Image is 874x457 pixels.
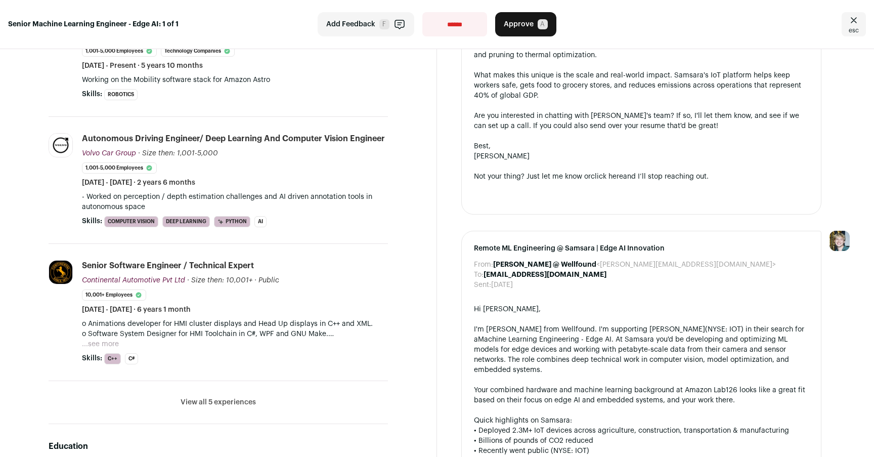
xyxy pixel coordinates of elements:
span: esc [849,26,859,34]
div: • Deployed 2.3M+ IoT devices across agriculture, construction, transportation & manufacturing [474,426,809,436]
div: Autonomous Driving Engineer/ Deep Learning and Computer Vision Engineer [82,133,385,144]
span: F [379,19,389,29]
div: Not your thing? Just let me know or and I’ll stop reaching out. [474,172,809,182]
span: [DATE] - Present · 5 years 10 months [82,61,203,71]
p: o Animations developer for HMI cluster displays and Head Up displays in C++ and XML. o Software S... [82,319,388,339]
li: 1,001-5,000 employees [82,46,157,57]
strong: Senior Machine Learning Engineer - Edge AI: 1 of 1 [8,19,179,29]
li: AI [254,216,267,227]
button: View all 5 experiences [181,397,256,407]
b: [PERSON_NAME] @ Wellfound [493,261,596,268]
li: Robotics [104,89,138,100]
div: • Recently went public (NYSE: IOT) [474,446,809,456]
span: Volvo Car Group [82,150,136,157]
a: Close [842,12,866,36]
h2: Education [49,440,388,452]
span: Skills: [82,89,102,99]
span: · [254,275,256,285]
span: Public [258,277,279,284]
div: I'm [PERSON_NAME] from Wellfound. I'm supporting [PERSON_NAME] Machine Learning Engineering - Edg... [474,324,809,375]
dd: [DATE] [491,280,513,290]
span: Approve [504,19,534,29]
li: Technology Companies [161,46,235,57]
img: 938d172fcd168c28db0e2e58bb65511b4590b2543d58e8361496fd196e0158ed.jpg [49,134,72,157]
button: Approve A [495,12,556,36]
b: [EMAIL_ADDRESS][DOMAIN_NAME] [484,271,606,278]
span: · Size then: 1,001-5,000 [138,150,218,157]
div: Best, [474,141,809,151]
span: Remote ML Engineering @ Samsara | Edge AI Innovation [474,243,809,254]
div: Are you interested in chatting with [PERSON_NAME]'s team? If so, I'll let them know, and see if w... [474,111,809,131]
button: Add Feedback F [318,12,414,36]
dt: To: [474,270,484,280]
p: Working on the Mobility software stack for Amazon Astro [82,75,388,85]
div: Your combined hardware and machine learning background at Amazon Lab126 looks like a great fit ba... [474,385,809,405]
span: Add Feedback [326,19,375,29]
span: Skills: [82,216,102,226]
li: C# [125,353,138,364]
div: • Billions of pounds of CO2 reduced [474,436,809,446]
span: [DATE] - [DATE] · 2 years 6 months [82,178,195,188]
span: [DATE] - [DATE] · 6 years 1 month [82,305,191,315]
img: 6494470-medium_jpg [829,231,850,251]
p: - Worked on perception / depth estimation challenges and AI driven annotation tools in autonomous... [82,192,388,212]
div: [PERSON_NAME] [474,151,809,161]
li: 10,001+ employees [82,289,146,301]
span: Continental Automotive Pvt Ltd [82,277,185,284]
dd: <[PERSON_NAME][EMAIL_ADDRESS][DOMAIN_NAME]> [493,260,776,270]
div: Senior Software Engineer / Technical Expert [82,260,254,271]
li: Python [214,216,250,227]
span: Skills: [82,353,102,363]
li: Deep Learning [162,216,210,227]
div: Quick highlights on Samsara: [474,416,809,426]
dt: From: [474,260,493,270]
div: Hi [PERSON_NAME], [474,304,809,314]
span: A [538,19,548,29]
button: ...see more [82,339,119,349]
li: 1,001-5,000 employees [82,162,157,174]
div: What makes this unique is the scale and real-world impact. Samsara's IoT platform helps keep work... [474,70,809,101]
dt: Sent: [474,280,491,290]
li: Computer Vision [104,216,158,227]
img: 69b60ad48ce21fc77896aab2df75131d1c19ef33126e0381ea035678ef6dd772.jpg [49,261,72,284]
a: click here [591,173,623,180]
span: · Size then: 10,001+ [187,277,252,284]
li: C++ [104,353,121,364]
